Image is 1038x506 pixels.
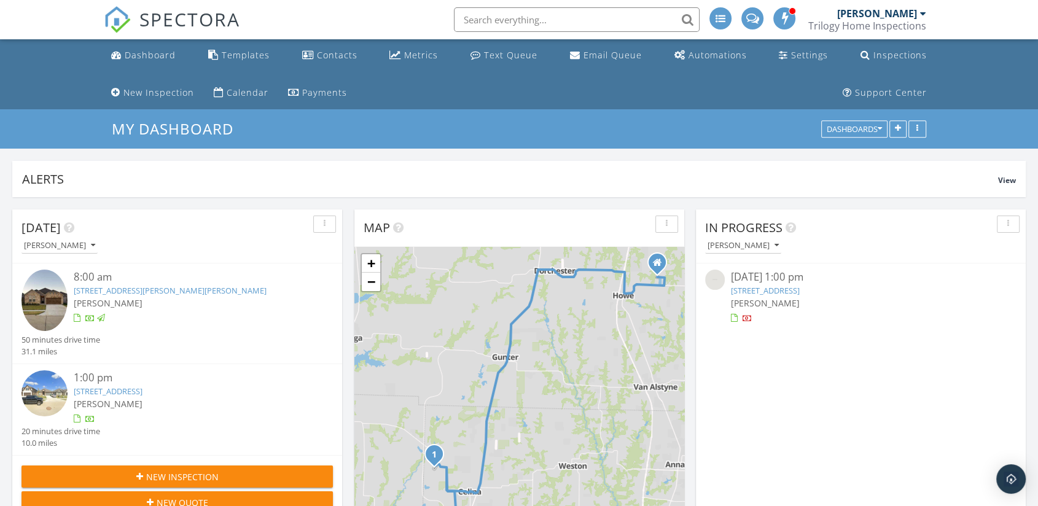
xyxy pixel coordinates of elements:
img: streetview [705,270,725,289]
span: View [998,175,1016,185]
div: 10.0 miles [21,437,100,449]
a: Zoom out [362,273,380,291]
input: Search everything... [454,7,700,32]
div: [PERSON_NAME] [708,241,779,250]
a: Contacts [297,44,362,67]
a: Inspections [856,44,932,67]
div: Trilogy Home Inspections [808,20,926,32]
div: Settings [791,49,828,61]
img: The Best Home Inspection Software - Spectora [104,6,131,33]
a: Dashboard [106,44,181,67]
span: New Inspection [146,470,219,483]
a: Text Queue [466,44,542,67]
div: 50 minutes drive time [21,334,100,346]
div: Dashboards [827,125,882,134]
a: [STREET_ADDRESS] [74,386,142,397]
span: [PERSON_NAME] [74,297,142,309]
div: 8:00 am [74,270,307,285]
a: SPECTORA [104,17,240,42]
div: Contacts [317,49,357,61]
i: 1 [432,451,437,459]
a: [STREET_ADDRESS][PERSON_NAME][PERSON_NAME] [74,285,267,296]
a: Metrics [384,44,443,67]
div: Metrics [404,49,438,61]
span: [PERSON_NAME] [731,297,800,309]
span: In Progress [705,219,782,236]
a: Templates [203,44,275,67]
div: Inspections [873,49,927,61]
div: 1:00 pm [74,370,307,386]
div: [DATE] 1:00 pm [731,270,991,285]
div: Alerts [22,171,998,187]
div: New Inspection [123,87,194,98]
button: [PERSON_NAME] [21,238,98,254]
span: [DATE] [21,219,61,236]
a: New Inspection [106,82,199,104]
a: Calendar [209,82,273,104]
div: Payments [302,87,347,98]
span: Map [364,219,390,236]
a: Zoom in [362,254,380,273]
div: [PERSON_NAME] [837,7,917,20]
a: 1:00 pm [STREET_ADDRESS] [PERSON_NAME] 20 minutes drive time 10.0 miles [21,370,333,449]
img: 9552963%2Fcover_photos%2FSUZxNIzkoG4NEIXG7aK9%2Fsmall.jpeg [21,270,68,330]
div: [PERSON_NAME] [24,241,95,250]
a: My Dashboard [112,119,244,139]
a: Settings [774,44,833,67]
a: [STREET_ADDRESS] [731,285,800,296]
div: Open Intercom Messenger [996,464,1026,494]
div: Text Queue [484,49,537,61]
div: Support Center [855,87,927,98]
a: 8:00 am [STREET_ADDRESS][PERSON_NAME][PERSON_NAME] [PERSON_NAME] 50 minutes drive time 31.1 miles [21,270,333,357]
div: Automations [689,49,747,61]
div: 20 minutes drive time [21,426,100,437]
a: Email Queue [565,44,647,67]
div: 31.1 miles [21,346,100,357]
div: 455 Sunrise Dr, Howe TX 75459 [657,262,665,270]
a: [DATE] 1:00 pm [STREET_ADDRESS] [PERSON_NAME] [705,270,1017,324]
a: Payments [283,82,352,104]
span: [PERSON_NAME] [74,398,142,410]
div: Email Queue [583,49,642,61]
button: Dashboards [821,121,888,138]
a: Support Center [838,82,932,104]
div: 2600 Clyde Rd, Celina, TX 75009 [434,454,442,461]
a: Automations (Advanced) [669,44,752,67]
div: Templates [222,49,270,61]
img: streetview [21,370,68,416]
button: New Inspection [21,465,333,488]
div: Dashboard [125,49,176,61]
span: SPECTORA [139,6,240,32]
button: [PERSON_NAME] [705,238,781,254]
div: Calendar [227,87,268,98]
